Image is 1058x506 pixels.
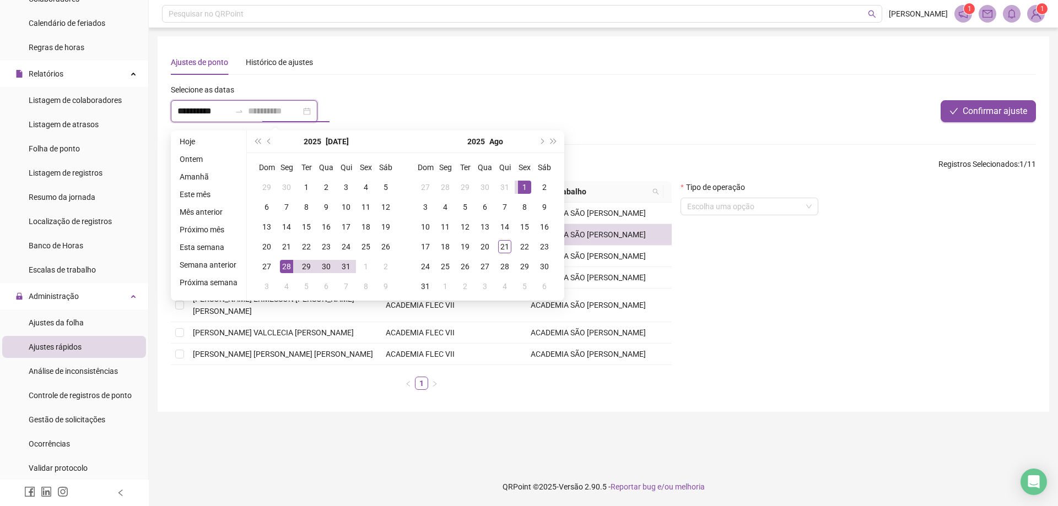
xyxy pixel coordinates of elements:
span: Versão [559,482,583,491]
span: Ajustes da folha [29,318,84,327]
li: Amanhã [175,170,242,183]
div: 2 [379,260,392,273]
div: 26 [458,260,472,273]
span: Banco de Horas [29,241,83,250]
button: right [428,377,441,390]
td: 2025-07-22 [296,237,316,257]
td: 2025-08-07 [495,197,515,217]
span: Localização de registros [29,217,112,226]
td: 2025-08-10 [415,217,435,237]
li: Próxima página [428,377,441,390]
div: 6 [260,200,273,214]
th: Seg [277,157,296,177]
div: 4 [439,200,452,214]
sup: Atualize o seu contato no menu Meus Dados [1037,3,1048,14]
span: Listagem de colaboradores [29,96,122,105]
td: 2025-08-14 [495,217,515,237]
li: Semana anterior [175,258,242,271]
div: 15 [300,220,313,233]
div: 23 [320,240,333,253]
td: 2025-08-04 [277,276,296,296]
td: 2025-09-02 [455,276,475,296]
span: Confirmar ajuste [963,105,1027,118]
th: Ter [296,157,316,177]
td: 2025-08-24 [415,257,435,276]
div: 19 [458,240,472,253]
div: 24 [419,260,432,273]
td: 2025-09-05 [515,276,535,296]
td: 2025-08-16 [535,217,554,237]
div: 2 [458,280,472,293]
span: file [15,70,23,78]
div: 14 [280,220,293,233]
td: 2025-07-01 [296,177,316,197]
span: ACADEMIA FLEC VII [386,328,455,337]
td: 2025-07-07 [277,197,296,217]
td: 2025-08-02 [535,177,554,197]
td: 2025-07-30 [475,177,495,197]
td: 2025-08-04 [435,197,455,217]
div: 31 [339,260,353,273]
td: 2025-07-18 [356,217,376,237]
td: 2025-07-05 [376,177,396,197]
td: 2025-08-08 [515,197,535,217]
div: 22 [300,240,313,253]
div: 2 [538,181,551,194]
span: facebook [24,486,35,497]
a: 1 [415,377,428,389]
span: Validar protocolo [29,464,88,472]
span: right [431,380,438,387]
span: linkedin [41,486,52,497]
div: 1 [439,280,452,293]
div: 17 [339,220,353,233]
div: 30 [478,181,492,194]
div: 8 [300,200,313,214]
div: 27 [419,181,432,194]
div: 28 [280,260,293,273]
div: 12 [379,200,392,214]
td: 2025-07-08 [296,197,316,217]
td: 2025-07-28 [277,257,296,276]
div: 9 [538,200,551,214]
td: 2025-08-27 [475,257,495,276]
span: Registros Selecionados [938,160,1018,168]
div: 18 [359,220,373,233]
span: [PERSON_NAME] [PERSON_NAME] [PERSON_NAME] [193,350,373,358]
div: 20 [260,240,273,253]
td: 2025-07-14 [277,217,296,237]
td: 2025-08-02 [376,257,396,276]
td: 2025-07-27 [415,177,435,197]
span: [PERSON_NAME] [889,8,948,20]
th: Qua [475,157,495,177]
div: 21 [498,240,511,253]
td: 2025-07-31 [336,257,356,276]
td: 2025-07-19 [376,217,396,237]
div: 28 [498,260,511,273]
th: Sáb [535,157,554,177]
button: month panel [489,130,503,153]
div: 10 [419,220,432,233]
td: 2025-07-03 [336,177,356,197]
div: 5 [379,181,392,194]
td: 2025-07-28 [435,177,455,197]
div: 8 [359,280,373,293]
div: 1 [359,260,373,273]
td: 2025-08-26 [455,257,475,276]
td: 2025-06-29 [257,177,277,197]
li: Este mês [175,188,242,201]
div: 7 [339,280,353,293]
label: Selecione as datas [171,84,241,96]
footer: QRPoint © 2025 - 2.90.5 - [149,467,1058,506]
span: ACADEMIA FLEC VII [386,350,455,358]
span: [PERSON_NAME] VALCLECIA [PERSON_NAME] [193,328,354,337]
div: 3 [478,280,492,293]
img: 91305 [1028,6,1044,22]
span: search [650,183,661,200]
th: Qui [336,157,356,177]
td: 2025-08-25 [435,257,455,276]
div: 13 [478,220,492,233]
button: Confirmar ajuste [941,100,1036,122]
td: 2025-07-06 [257,197,277,217]
td: 2025-09-06 [535,276,554,296]
div: 4 [280,280,293,293]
